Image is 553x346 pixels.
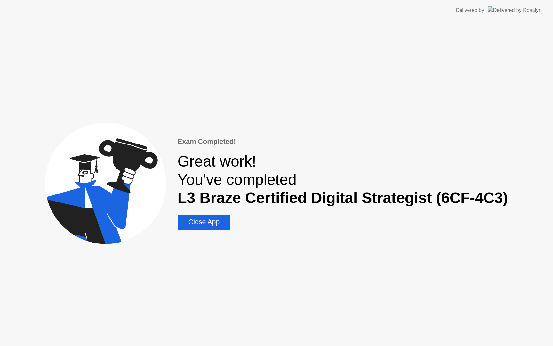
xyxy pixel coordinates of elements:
[178,215,230,230] button: Close App
[178,189,508,206] b: L3 Braze Certified Digital Strategist (6CF-4C3)
[180,218,228,226] div: Close App
[178,152,508,207] div: Great work! You've completed
[488,6,541,14] img: Delivered by Rosalyn
[456,6,484,14] div: Delivered by
[178,136,508,147] div: Exam Completed!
